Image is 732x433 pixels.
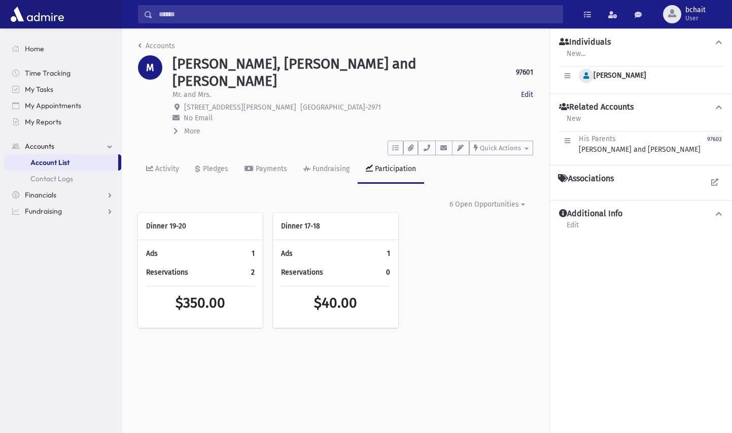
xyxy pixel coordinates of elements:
[25,69,71,78] span: Time Tracking
[516,67,533,78] strong: 97601
[685,6,706,14] span: bchait
[251,268,255,277] a: 2
[314,294,357,311] a: $40.00
[184,103,296,112] span: [STREET_ADDRESS][PERSON_NAME]
[236,155,295,184] a: Payments
[358,155,424,184] a: Participation
[25,207,62,216] span: Fundraising
[300,103,381,112] span: [GEOGRAPHIC_DATA]-2971
[4,81,121,97] a: My Tasks
[310,164,350,173] div: Fundraising
[273,213,398,240] div: Dinner 17-18
[254,164,287,173] div: Payments
[4,41,121,57] a: Home
[480,144,521,152] span: Quick Actions
[441,196,533,213] a: 6 Open Opportunities
[184,114,213,122] span: No Email
[138,155,187,184] a: Activity
[558,37,724,48] button: Individuals
[559,209,622,219] h4: Additional Info
[558,209,724,219] button: Additional Info
[184,127,200,136] span: More
[558,102,724,113] button: Related Accounts
[281,249,293,258] span: Ads
[4,97,121,114] a: My Appointments
[30,158,69,167] span: Account List
[685,14,706,22] span: User
[172,126,201,137] button: More
[579,135,616,143] span: His Parents
[172,55,516,89] h1: [PERSON_NAME], [PERSON_NAME] and [PERSON_NAME]
[558,174,614,184] h4: Associations
[25,190,56,199] span: Financials
[25,117,61,126] span: My Reports
[566,48,586,66] a: New...
[4,171,121,187] a: Contact Logs
[172,89,211,100] p: Mr. and Mrs.
[138,55,162,80] div: M
[469,141,533,155] button: Quick Actions
[138,213,263,240] div: Dinner 19-20
[146,249,158,258] span: Ads
[146,268,188,277] span: Reservations
[153,5,563,23] input: Search
[138,42,175,50] a: Accounts
[579,134,701,155] div: [PERSON_NAME] and [PERSON_NAME]
[4,114,121,130] a: My Reports
[4,154,118,171] a: Account List
[707,136,722,143] small: 97603
[559,37,611,48] h4: Individuals
[25,85,53,94] span: My Tasks
[281,268,323,277] span: Reservations
[4,203,121,219] a: Fundraising
[4,187,121,203] a: Financials
[187,155,236,184] a: Pledges
[153,164,179,173] div: Activity
[387,249,390,258] a: 1
[386,268,390,277] a: 0
[252,249,255,258] a: 1
[25,142,54,151] span: Accounts
[707,134,722,155] a: 97603
[25,44,44,53] span: Home
[8,4,66,24] img: AdmirePro
[30,174,73,183] span: Contact Logs
[25,101,81,110] span: My Appointments
[521,89,533,100] a: Edit
[579,71,646,80] span: [PERSON_NAME]
[138,41,175,55] nav: breadcrumb
[566,219,579,238] a: Edit
[201,164,228,173] div: Pledges
[373,164,416,173] div: Participation
[4,65,121,81] a: Time Tracking
[566,113,581,131] a: New
[559,102,634,113] h4: Related Accounts
[176,294,225,311] a: $350.00
[295,155,358,184] a: Fundraising
[4,138,121,154] a: Accounts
